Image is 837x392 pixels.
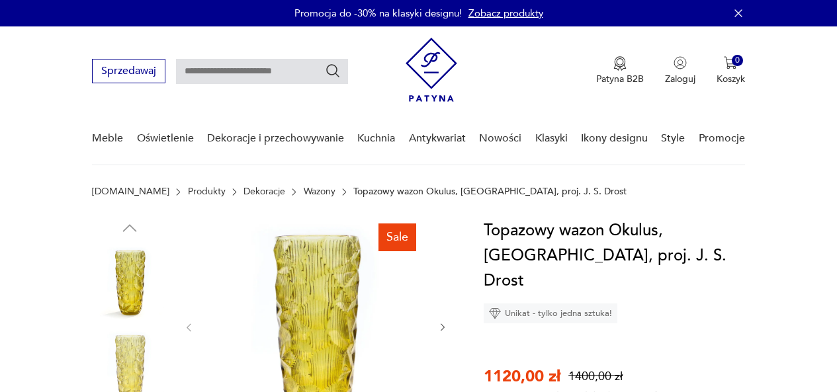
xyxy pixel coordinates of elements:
a: [DOMAIN_NAME] [92,186,169,197]
div: Unikat - tylko jedna sztuka! [484,303,617,323]
p: 1400,00 zł [568,368,623,385]
a: Wazony [304,186,335,197]
a: Ikona medaluPatyna B2B [596,56,644,85]
img: Patyna - sklep z meblami i dekoracjami vintage [406,38,457,102]
a: Zobacz produkty [468,7,543,20]
img: Ikonka użytkownika [674,56,687,69]
div: 0 [732,55,743,66]
img: Ikona medalu [613,56,627,71]
a: Ikony designu [581,113,648,164]
a: Dekoracje i przechowywanie [207,113,344,164]
p: 1120,00 zł [484,366,560,387]
a: Sprzedawaj [92,67,165,77]
p: Patyna B2B [596,73,644,85]
a: Produkty [188,186,226,197]
button: Patyna B2B [596,56,644,85]
a: Klasyki [535,113,568,164]
button: 0Koszyk [717,56,745,85]
a: Kuchnia [357,113,395,164]
p: Koszyk [717,73,745,85]
a: Oświetlenie [137,113,194,164]
a: Dekoracje [243,186,285,197]
p: Promocja do -30% na klasyki designu! [294,7,462,20]
img: Zdjęcie produktu Topazowy wazon Okulus, Ząbkowice, proj. J. S. Drost [92,245,167,320]
a: Meble [92,113,123,164]
h1: Topazowy wazon Okulus, [GEOGRAPHIC_DATA], proj. J. S. Drost [484,218,745,294]
img: Ikona koszyka [724,56,737,69]
button: Szukaj [325,63,341,79]
a: Nowości [479,113,521,164]
a: Antykwariat [409,113,466,164]
p: Topazowy wazon Okulus, [GEOGRAPHIC_DATA], proj. J. S. Drost [353,186,627,197]
img: Ikona diamentu [489,307,501,319]
p: Zaloguj [665,73,695,85]
a: Style [661,113,685,164]
button: Zaloguj [665,56,695,85]
div: Sale [378,223,416,251]
button: Sprzedawaj [92,59,165,83]
a: Promocje [699,113,745,164]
